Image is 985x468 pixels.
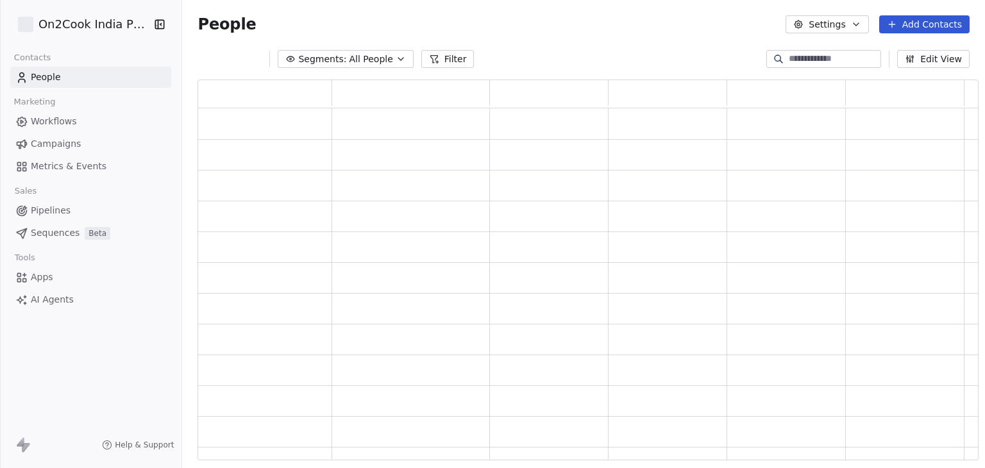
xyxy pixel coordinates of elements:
[10,267,171,288] a: Apps
[9,248,40,267] span: Tools
[10,133,171,155] a: Campaigns
[31,160,106,173] span: Metrics & Events
[421,50,475,68] button: Filter
[298,53,346,66] span: Segments:
[102,440,174,450] a: Help & Support
[786,15,868,33] button: Settings
[8,92,61,112] span: Marketing
[115,440,174,450] span: Help & Support
[31,293,74,306] span: AI Agents
[31,204,71,217] span: Pipelines
[8,48,56,67] span: Contacts
[9,181,42,201] span: Sales
[10,289,171,310] a: AI Agents
[10,67,171,88] a: People
[31,137,81,151] span: Campaigns
[38,16,149,33] span: On2Cook India Pvt. Ltd.
[10,200,171,221] a: Pipelines
[31,71,61,84] span: People
[31,226,80,240] span: Sequences
[10,222,171,244] a: SequencesBeta
[85,227,110,240] span: Beta
[198,15,256,34] span: People
[10,111,171,132] a: Workflows
[10,156,171,177] a: Metrics & Events
[31,115,77,128] span: Workflows
[31,271,53,284] span: Apps
[897,50,970,68] button: Edit View
[879,15,970,33] button: Add Contacts
[15,13,144,35] button: On2Cook India Pvt. Ltd.
[349,53,392,66] span: All People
